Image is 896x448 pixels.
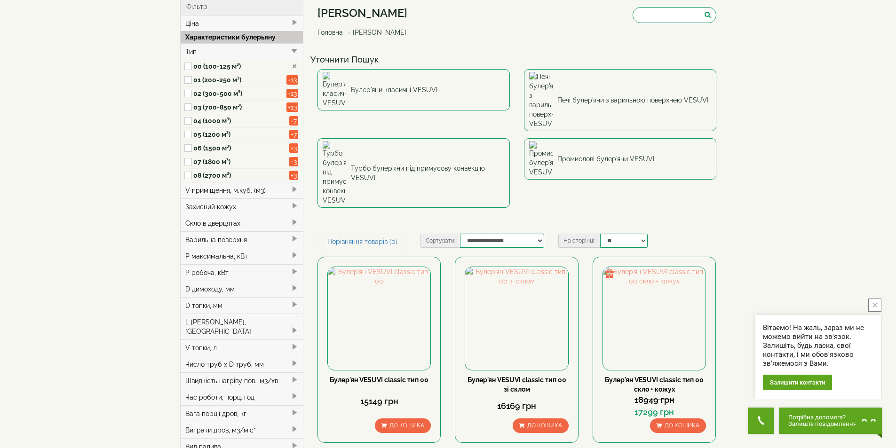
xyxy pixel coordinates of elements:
[605,269,614,278] img: gift
[529,141,553,177] img: Промислові булер'яни VESUVI
[289,157,298,166] span: +3
[193,143,287,153] label: 06 (1500 м³)
[181,43,303,60] div: Тип
[286,75,298,85] span: +13
[763,323,873,368] div: Вітаємо! На жаль, зараз ми не можемо вийти на зв'язок. Залишіть, будь ласка, свої контакти, і ми ...
[468,376,566,393] a: Булер'ян VESUVI classic тип 00 зі склом
[193,157,287,166] label: 07 (1800 м³)
[289,143,298,153] span: +3
[465,400,568,412] div: 16169 грн
[605,376,704,393] a: Булер'ян VESUVI classic тип 00 скло + кожух
[286,89,298,98] span: +13
[193,116,287,126] label: 04 (1000 м³)
[289,116,298,126] span: +7
[317,138,510,208] a: Турбо булер'яни під примусову конвекцію VESUVI Турбо булер'яни під примусову конвекцію VESUVI
[181,16,303,31] div: Ціна
[317,234,407,250] a: Порівняння товарів (0)
[181,339,303,356] div: V топки, л
[327,395,431,408] div: 15149 грн
[788,421,856,427] span: Залиште повідомлення
[181,248,303,264] div: P максимальна, кВт
[181,297,303,314] div: D топки, мм
[181,31,303,43] div: Характеристики булерьяну
[317,29,343,36] a: Головна
[788,414,856,421] span: Потрібна допомога?
[181,215,303,231] div: Скло в дверцятах
[527,422,562,429] span: До кошика
[193,102,287,112] label: 03 (700-850 м³)
[193,75,287,85] label: 01 (200-250 м³)
[323,141,346,205] img: Турбо булер'яни під примусову конвекцію VESUVI
[603,394,706,406] div: 18949 грн
[181,356,303,372] div: Число труб x D труб, мм
[193,171,287,180] label: 08 (2700 м³)
[420,234,460,248] label: Сортувати:
[513,418,569,433] button: До кошика
[345,28,406,37] li: [PERSON_NAME]
[748,408,774,434] button: Get Call button
[665,422,699,429] span: До кошика
[524,138,716,180] a: Промислові булер'яни VESUVI Промислові булер'яни VESUVI
[330,376,428,384] a: Булер'ян VESUVI classic тип 00
[193,89,287,98] label: 02 (300-500 м³)
[323,72,346,108] img: Булер'яни класичні VESUVI
[181,422,303,438] div: Витрати дров, м3/міс*
[558,234,600,248] label: На сторінці:
[181,231,303,248] div: Варильна поверхня
[779,408,882,434] button: Chat button
[650,418,706,433] button: До кошика
[181,182,303,198] div: V приміщення, м.куб. (м3)
[181,198,303,215] div: Захисний кожух
[181,314,303,339] div: L [PERSON_NAME], [GEOGRAPHIC_DATA]
[375,418,431,433] button: До кошика
[529,72,553,128] img: Печі булер'яни з варильною поверхнею VESUVI
[603,406,706,418] div: 17299 грн
[181,405,303,422] div: Вага порції дров, кг
[289,130,298,139] span: +7
[193,130,287,139] label: 05 (1200 м³)
[181,281,303,297] div: D димоходу, мм
[868,299,881,312] button: close button
[389,422,424,429] span: До кошика
[317,69,510,110] a: Булер'яни класичні VESUVI Булер'яни класичні VESUVI
[289,171,298,180] span: +3
[181,264,303,281] div: P робоча, кВт
[317,7,413,19] h1: [PERSON_NAME]
[603,267,706,369] img: Булер'ян VESUVI classic тип 00 скло + кожух
[193,62,287,71] label: 00 (100-125 м³)
[524,69,716,131] a: Печі булер'яни з варильною поверхнею VESUVI Печі булер'яни з варильною поверхнею VESUVI
[328,267,430,369] img: Булер'ян VESUVI classic тип 00
[181,372,303,389] div: Швидкість нагріву пов., м3/хв
[286,102,298,112] span: +13
[763,375,832,390] div: Залишити контакти
[181,389,303,405] div: Час роботи, порц. год
[465,267,568,369] img: Булер'ян VESUVI classic тип 00 зі склом
[310,55,723,64] h4: Уточнити Пошук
